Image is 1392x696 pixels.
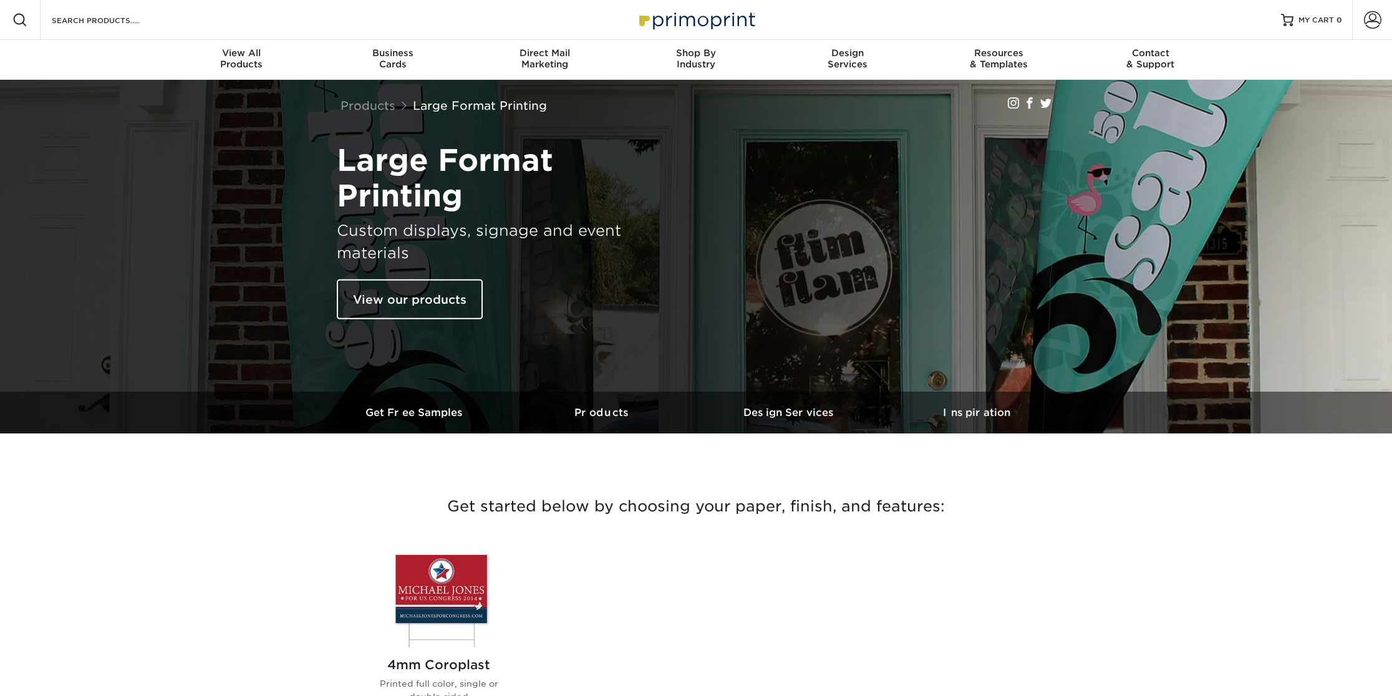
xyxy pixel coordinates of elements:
[166,40,317,80] a: View AllProducts
[322,407,509,418] h3: Get Free Samples
[621,47,772,70] div: Industry
[711,549,853,691] img: 15oz Blockout Indoor Vinyl Banners
[883,407,1070,418] h3: Inspiration
[469,47,621,70] div: Marketing
[621,47,772,59] span: Shop By
[51,12,172,27] input: SEARCH PRODUCTS.....
[1298,15,1334,26] span: MY CART
[368,657,510,672] h2: 4mm Coroplast
[1075,47,1226,70] div: & Support
[883,392,1070,433] a: Inspiration
[1075,40,1226,80] a: Contact& Support
[771,47,923,59] span: Design
[539,549,681,691] img: 10mm Coroplast Signs
[337,220,649,264] h3: Custom displays, signage and event materials
[166,47,317,70] div: Products
[469,40,621,80] a: Direct MailMarketing
[771,40,923,80] a: DesignServices
[166,47,317,59] span: View All
[1075,47,1226,59] span: Contact
[621,40,772,80] a: Shop ByIndustry
[923,47,1075,59] span: Resources
[317,47,469,70] div: Cards
[923,40,1075,80] a: Resources& Templates
[331,478,1061,534] h3: Get started below by choosing your paper, finish, and features:
[509,392,696,433] a: Products
[317,40,469,80] a: BusinessCards
[634,6,758,33] img: Primoprint
[368,549,510,647] img: 4mm Coroplast Signs
[341,99,395,112] a: Products
[696,407,883,418] h3: Design Services
[696,392,883,433] a: Design Services
[771,47,923,70] div: Services
[413,99,547,112] a: Large Format Printing
[337,142,649,214] h1: Large Format Printing
[1336,16,1342,24] span: 0
[469,47,621,59] span: Direct Mail
[923,47,1075,70] div: & Templates
[317,47,469,59] span: Business
[509,407,696,418] h3: Products
[322,392,509,433] a: Get Free Samples
[337,279,483,319] a: View our products
[882,549,1024,691] img: 13oz Indoor / Outdoor Scrim Vinyl Banners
